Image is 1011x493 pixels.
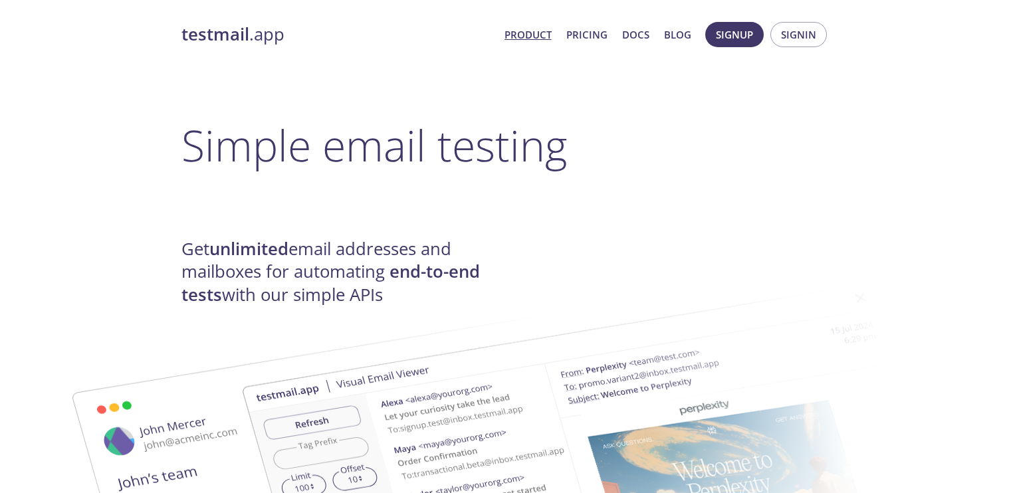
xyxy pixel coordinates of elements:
strong: testmail [181,23,249,46]
h4: Get email addresses and mailboxes for automating with our simple APIs [181,238,506,306]
a: testmail.app [181,23,494,46]
a: Docs [622,26,649,43]
a: Product [505,26,552,43]
span: Signup [716,26,753,43]
span: Signin [781,26,816,43]
h1: Simple email testing [181,120,830,171]
a: Pricing [566,26,608,43]
button: Signin [770,22,827,47]
strong: unlimited [209,237,288,260]
strong: end-to-end tests [181,260,480,306]
a: Blog [664,26,691,43]
button: Signup [705,22,764,47]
